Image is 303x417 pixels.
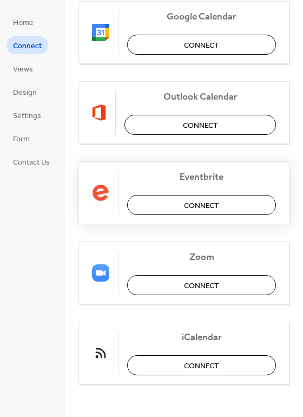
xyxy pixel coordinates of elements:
span: Connect [184,361,219,372]
img: outlook [92,104,107,121]
img: ical [92,344,109,362]
span: Connect [184,200,219,212]
span: Design [13,87,37,99]
span: Connect [184,281,219,292]
button: Connect [127,195,276,215]
a: Settings [6,106,48,124]
span: iCalendar [127,332,276,343]
a: Home [6,13,40,31]
img: eventbrite [92,184,109,201]
span: Connect [13,41,42,52]
a: Form [6,129,36,147]
span: Connect [184,40,219,51]
button: Connect [124,115,276,135]
img: zoom [92,264,109,282]
span: Google Calendar [127,11,276,23]
img: google [92,24,109,41]
button: Connect [127,35,276,55]
a: Connect [6,36,48,54]
span: Zoom [127,252,276,263]
a: Contact Us [6,153,56,171]
span: Contact Us [13,157,50,168]
a: Design [6,83,43,101]
span: Views [13,64,33,75]
button: Connect [127,355,276,375]
span: Outlook Calendar [124,92,276,103]
span: Form [13,134,30,145]
span: Connect [183,120,218,132]
span: Home [13,17,34,29]
button: Connect [127,275,276,295]
span: Eventbrite [127,172,276,183]
a: Views [6,60,39,77]
span: Settings [13,110,41,122]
